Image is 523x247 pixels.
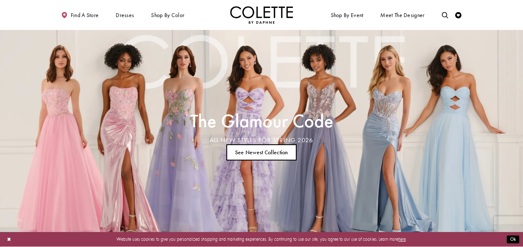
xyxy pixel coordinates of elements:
a: here [398,237,406,242]
span: Dresses [116,12,134,18]
a: Visit Home Page [230,6,293,24]
span: Shop By Event [329,6,365,24]
span: Meet the designer [380,12,424,18]
a: See Newest Collection The Glamour Code ALL NEW STYLES FOR SPRING 2026 [226,144,297,161]
button: Close Dialog [4,234,14,245]
a: Find a store [60,6,100,24]
ul: Slider Links [188,142,335,163]
button: Submit Dialog [507,236,519,244]
p: Website uses cookies to give you personalized shopping and marketing experiences. By continuing t... [45,235,478,244]
a: Toggle search [440,6,450,24]
h4: ALL NEW STYLES FOR SPRING 2026 [190,137,333,144]
h2: The Glamour Code [190,112,333,130]
span: Find a store [71,12,99,18]
span: Shop by color [150,6,186,24]
span: Dresses [114,6,136,24]
img: Colette by Daphne [230,6,293,24]
a: Check Wishlist [454,6,464,24]
span: Shop By Event [331,12,364,18]
a: Meet the designer [379,6,426,24]
span: Shop by color [151,12,184,18]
